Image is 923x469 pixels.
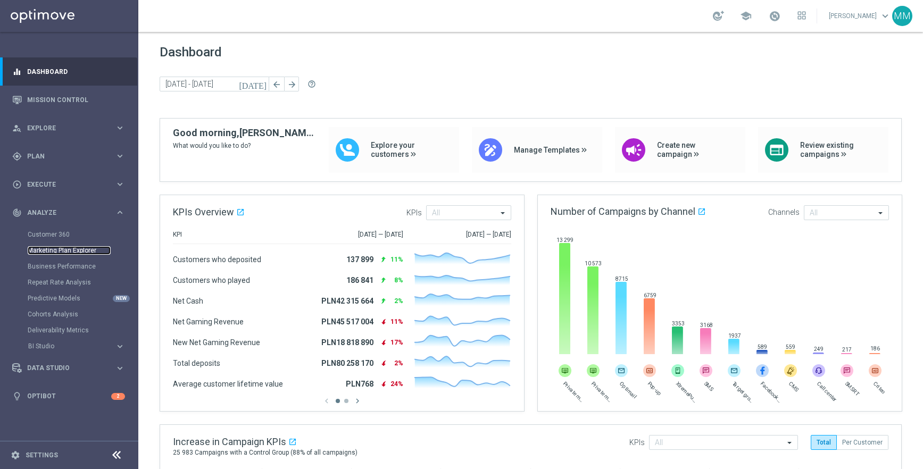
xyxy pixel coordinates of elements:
[115,151,125,161] i: keyboard_arrow_right
[740,10,752,22] span: school
[28,258,137,274] div: Business Performance
[12,96,126,104] button: Mission Control
[12,123,115,133] div: Explore
[12,152,22,161] i: gps_fixed
[828,8,892,24] a: [PERSON_NAME]keyboard_arrow_down
[12,364,126,372] button: Data Studio keyboard_arrow_right
[12,208,22,217] i: track_changes
[28,227,137,242] div: Customer 360
[12,152,126,161] button: gps_fixed Plan keyboard_arrow_right
[28,242,137,258] div: Marketing Plan Explorer
[28,342,126,350] button: BI Studio keyboard_arrow_right
[28,306,137,322] div: Cohorts Analysis
[28,294,111,303] a: Predictive Models
[12,180,115,189] div: Execute
[12,180,22,189] i: play_circle_outline
[28,230,111,239] a: Customer 360
[12,68,126,76] button: equalizer Dashboard
[12,123,22,133] i: person_search
[12,208,115,217] div: Analyze
[27,210,115,216] span: Analyze
[28,290,137,306] div: Predictive Models
[879,10,891,22] span: keyboard_arrow_down
[28,343,104,349] span: BI Studio
[12,57,125,86] div: Dashboard
[12,208,126,217] button: track_changes Analyze keyboard_arrow_right
[12,86,125,114] div: Mission Control
[892,6,912,26] div: MM
[28,274,137,290] div: Repeat Rate Analysis
[28,343,115,349] div: BI Studio
[12,363,115,373] div: Data Studio
[27,153,115,160] span: Plan
[12,180,126,189] button: play_circle_outline Execute keyboard_arrow_right
[28,278,111,287] a: Repeat Rate Analysis
[12,382,125,411] div: Optibot
[26,452,58,458] a: Settings
[28,322,137,338] div: Deliverability Metrics
[28,338,137,354] div: BI Studio
[115,207,125,217] i: keyboard_arrow_right
[27,181,115,188] span: Execute
[12,392,126,400] button: lightbulb Optibot 2
[28,326,111,334] a: Deliverability Metrics
[27,365,115,371] span: Data Studio
[115,123,125,133] i: keyboard_arrow_right
[27,57,125,86] a: Dashboard
[12,152,115,161] div: Plan
[113,295,130,302] div: NEW
[27,86,125,114] a: Mission Control
[12,67,22,77] i: equalizer
[111,393,125,400] div: 2
[28,262,111,271] a: Business Performance
[12,124,126,132] button: person_search Explore keyboard_arrow_right
[12,391,22,401] i: lightbulb
[28,310,111,319] a: Cohorts Analysis
[115,363,125,373] i: keyboard_arrow_right
[115,341,125,351] i: keyboard_arrow_right
[28,246,111,255] a: Marketing Plan Explorer
[27,382,111,411] a: Optibot
[11,450,20,460] i: settings
[115,179,125,189] i: keyboard_arrow_right
[27,125,115,131] span: Explore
